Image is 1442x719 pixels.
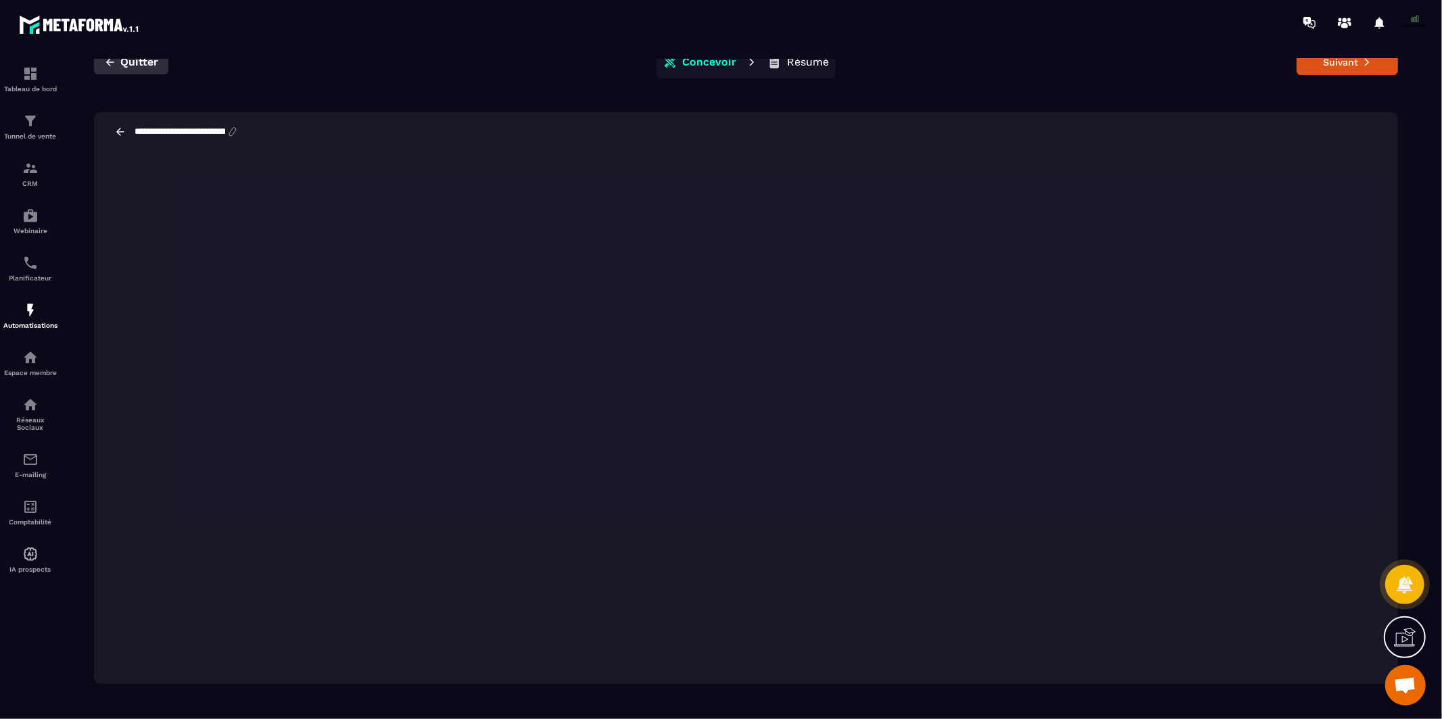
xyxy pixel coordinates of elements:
[3,150,57,197] a: formationformationCRM
[22,397,39,413] img: social-network
[3,416,57,431] p: Réseaux Sociaux
[763,49,833,76] button: Résumé
[22,207,39,224] img: automations
[3,489,57,536] a: accountantaccountantComptabilité
[3,369,57,376] p: Espace membre
[3,339,57,387] a: automationsautomationsEspace membre
[22,255,39,271] img: scheduler
[3,55,57,103] a: formationformationTableau de bord
[3,441,57,489] a: emailemailE-mailing
[22,499,39,515] img: accountant
[1297,49,1398,75] button: Suivant
[19,12,141,36] img: logo
[3,518,57,526] p: Comptabilité
[682,55,736,69] p: Concevoir
[22,349,39,366] img: automations
[3,180,57,187] p: CRM
[3,322,57,329] p: Automatisations
[22,451,39,468] img: email
[22,546,39,562] img: automations
[3,85,57,93] p: Tableau de bord
[3,274,57,282] p: Planificateur
[3,245,57,292] a: schedulerschedulerPlanificateur
[22,113,39,129] img: formation
[3,292,57,339] a: automationsautomationsAutomatisations
[3,387,57,441] a: social-networksocial-networkRéseaux Sociaux
[120,55,158,69] span: Quitter
[787,55,829,69] p: Résumé
[94,50,168,74] button: Quitter
[22,160,39,176] img: formation
[1385,665,1426,705] a: Ouvrir le chat
[3,132,57,140] p: Tunnel de vente
[3,471,57,478] p: E-mailing
[3,103,57,150] a: formationformationTunnel de vente
[22,302,39,318] img: automations
[659,49,740,76] button: Concevoir
[3,197,57,245] a: automationsautomationsWebinaire
[22,66,39,82] img: formation
[3,227,57,234] p: Webinaire
[3,566,57,573] p: IA prospects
